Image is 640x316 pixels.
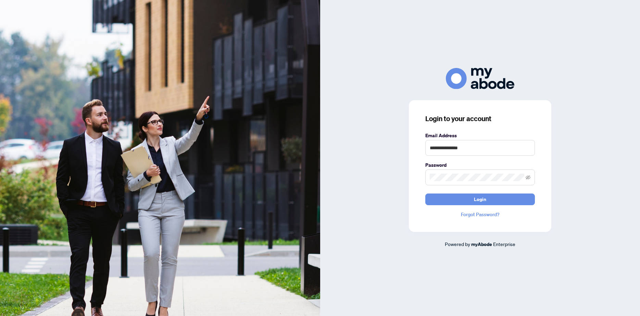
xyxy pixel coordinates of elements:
a: myAbode [471,241,492,248]
label: Password [425,161,535,169]
span: eye-invisible [526,175,530,180]
span: Powered by [445,241,470,247]
a: Forgot Password? [425,211,535,218]
span: Login [474,194,486,205]
span: Enterprise [493,241,515,247]
img: ma-logo [446,68,514,89]
label: Email Address [425,132,535,139]
button: Login [425,194,535,205]
h3: Login to your account [425,114,535,124]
